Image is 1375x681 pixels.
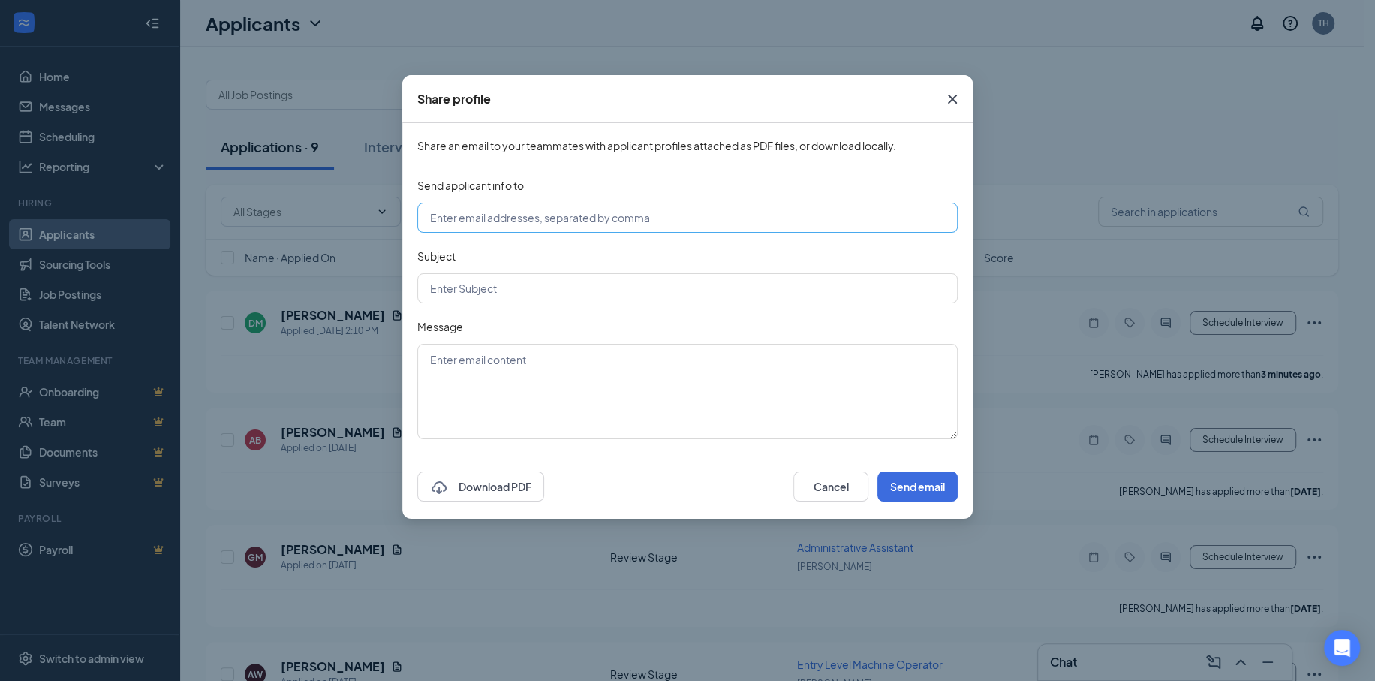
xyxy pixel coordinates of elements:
[943,90,961,108] svg: Cross
[417,203,958,233] input: Enter email addresses, separated by comma
[417,472,544,502] button: CloudDownloadDownload PDF
[1324,630,1360,666] div: Open Intercom Messenger
[417,249,456,263] span: Subject
[932,75,973,123] button: Close
[793,472,868,502] button: Cancel
[417,273,958,303] input: Enter Subject
[430,479,448,497] svg: CloudDownload
[877,472,958,502] button: Send email
[417,179,524,192] span: Send applicant info to
[417,91,491,107] div: Share profile
[417,138,958,153] span: Share an email to your teammates with applicant profiles attached as PDF files, or download locally.
[417,320,463,333] span: Message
